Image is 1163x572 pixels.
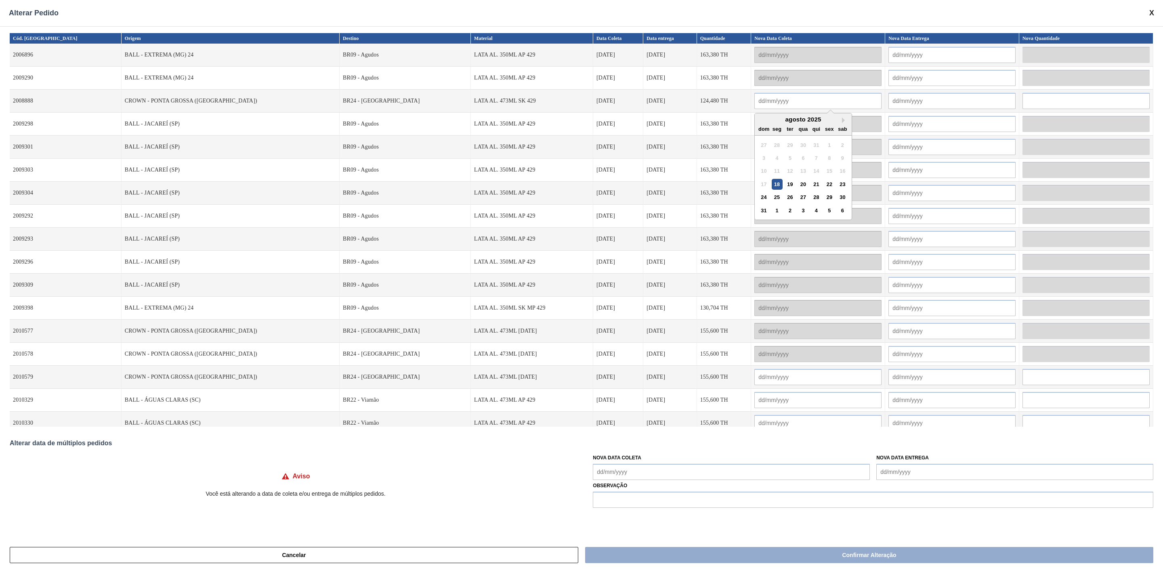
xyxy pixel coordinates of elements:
[122,113,340,136] td: BALL - JACAREÍ (SP)
[340,182,471,205] td: BR09 - Agudos
[888,415,1016,431] input: dd/mm/yyyy
[754,70,882,86] input: dd/mm/yyyy
[697,205,752,228] td: 163,380 TH
[122,159,340,182] td: BALL - JACAREÍ (SP)
[758,140,769,151] div: Not available domingo, 27 de julho de 2025
[10,33,122,44] th: Cód. [GEOGRAPHIC_DATA]
[643,389,697,412] td: [DATE]
[10,547,578,563] button: Cancelar
[10,412,122,435] td: 2010330
[643,343,697,366] td: [DATE]
[340,90,471,113] td: BR24 - [GEOGRAPHIC_DATA]
[697,113,752,136] td: 163,380 TH
[697,90,752,113] td: 124,480 TH
[471,366,593,389] td: LATA AL. 473ML [DATE]
[593,205,643,228] td: [DATE]
[697,297,752,320] td: 130,704 TH
[885,33,1019,44] th: Nova Data Entrega
[811,192,822,203] div: Choose quinta-feira, 28 de agosto de 2025
[754,47,882,63] input: dd/mm/yyyy
[798,179,809,190] div: Choose quarta-feira, 20 de agosto de 2025
[643,159,697,182] td: [DATE]
[758,138,849,217] div: month 2025-08
[122,389,340,412] td: BALL - ÁGUAS CLARAS (SC)
[772,153,783,163] div: Not available segunda-feira, 4 de agosto de 2025
[340,251,471,274] td: BR09 - Agudos
[824,179,835,190] div: Choose sexta-feira, 22 de agosto de 2025
[1019,33,1153,44] th: Nova Quantidade
[10,159,122,182] td: 2009303
[10,366,122,389] td: 2010579
[824,205,835,216] div: Choose sexta-feira, 5 de setembro de 2025
[837,205,848,216] div: Choose sábado, 6 de setembro de 2025
[888,70,1016,86] input: dd/mm/yyyy
[754,93,882,109] input: dd/mm/yyyy
[10,343,122,366] td: 2010578
[340,159,471,182] td: BR09 - Agudos
[772,205,783,216] div: Choose segunda-feira, 1 de setembro de 2025
[798,192,809,203] div: Choose quarta-feira, 27 de agosto de 2025
[811,205,822,216] div: Choose quinta-feira, 4 de setembro de 2025
[643,366,697,389] td: [DATE]
[697,33,752,44] th: Quantidade
[593,343,643,366] td: [DATE]
[593,136,643,159] td: [DATE]
[842,117,848,123] button: Next Month
[593,274,643,297] td: [DATE]
[122,228,340,251] td: BALL - JACAREÍ (SP)
[811,124,822,134] div: qui
[758,192,769,203] div: Choose domingo, 24 de agosto de 2025
[122,343,340,366] td: CROWN - PONTA GROSSA ([GEOGRAPHIC_DATA])
[772,166,783,176] div: Not available segunda-feira, 11 de agosto de 2025
[593,297,643,320] td: [DATE]
[122,182,340,205] td: BALL - JACAREÍ (SP)
[798,153,809,163] div: Not available quarta-feira, 6 de agosto de 2025
[785,192,796,203] div: Choose terça-feira, 26 de agosto de 2025
[122,44,340,67] td: BALL - EXTREMA (MG) 24
[888,277,1016,293] input: dd/mm/yyyy
[758,166,769,176] div: Not available domingo, 10 de agosto de 2025
[340,44,471,67] td: BR09 - Agudos
[643,205,697,228] td: [DATE]
[122,33,340,44] th: Origem
[122,251,340,274] td: BALL - JACAREÍ (SP)
[593,182,643,205] td: [DATE]
[754,277,882,293] input: dd/mm/yyyy
[593,67,643,90] td: [DATE]
[643,182,697,205] td: [DATE]
[593,464,870,480] input: dd/mm/yyyy
[471,182,593,205] td: LATA AL. 350ML AP 429
[471,389,593,412] td: LATA AL. 473ML AP 429
[811,179,822,190] div: Choose quinta-feira, 21 de agosto de 2025
[471,44,593,67] td: LATA AL. 350ML AP 429
[340,297,471,320] td: BR09 - Agudos
[811,166,822,176] div: Not available quinta-feira, 14 de agosto de 2025
[471,274,593,297] td: LATA AL. 350ML AP 429
[340,389,471,412] td: BR22 - Viamão
[798,140,809,151] div: Not available quarta-feira, 30 de julho de 2025
[888,185,1016,201] input: dd/mm/yyyy
[754,369,882,385] input: dd/mm/yyyy
[785,179,796,190] div: Choose terça-feira, 19 de agosto de 2025
[593,44,643,67] td: [DATE]
[837,179,848,190] div: Choose sábado, 23 de agosto de 2025
[754,231,882,247] input: dd/mm/yyyy
[10,297,122,320] td: 2009398
[471,251,593,274] td: LATA AL. 350ML AP 429
[785,205,796,216] div: Choose terça-feira, 2 de setembro de 2025
[643,297,697,320] td: [DATE]
[888,162,1016,178] input: dd/mm/yyyy
[10,182,122,205] td: 2009304
[293,473,310,480] h4: Aviso
[122,320,340,343] td: CROWN - PONTA GROSSA ([GEOGRAPHIC_DATA])
[10,274,122,297] td: 2009309
[697,412,752,435] td: 155,600 TH
[10,440,1153,447] div: Alterar data de múltiplos pedidos
[888,208,1016,224] input: dd/mm/yyyy
[10,90,122,113] td: 2008888
[888,93,1016,109] input: dd/mm/yyyy
[754,392,882,408] input: dd/mm/yyyy
[471,297,593,320] td: LATA AL. 350ML SK MP 429
[471,228,593,251] td: LATA AL. 350ML AP 429
[10,136,122,159] td: 2009301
